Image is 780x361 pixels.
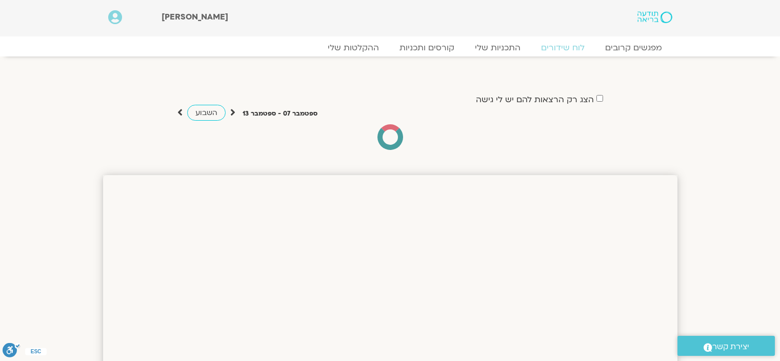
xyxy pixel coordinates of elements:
[162,11,228,23] span: [PERSON_NAME]
[243,108,317,119] p: ספטמבר 07 - ספטמבר 13
[187,105,226,121] a: השבוע
[476,95,594,104] label: הצג רק הרצאות להם יש לי גישה
[677,336,775,356] a: יצירת קשר
[389,43,465,53] a: קורסים ותכניות
[465,43,531,53] a: התכניות שלי
[531,43,595,53] a: לוח שידורים
[317,43,389,53] a: ההקלטות שלי
[595,43,672,53] a: מפגשים קרובים
[108,43,672,53] nav: Menu
[712,340,749,354] span: יצירת קשר
[195,108,217,118] span: השבוע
